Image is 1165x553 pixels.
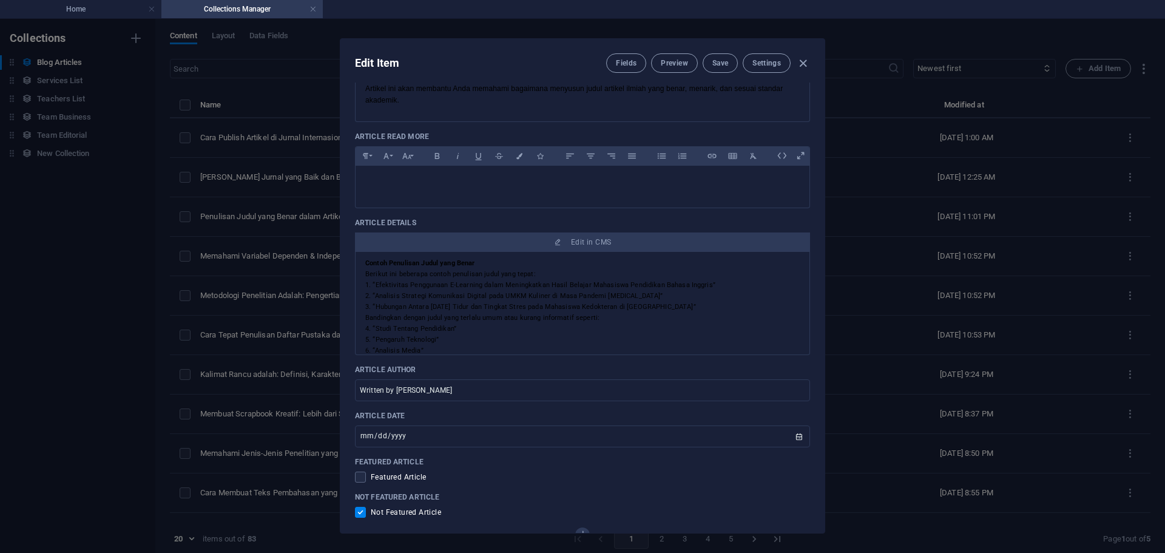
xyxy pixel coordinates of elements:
h4: Collections Manager [161,2,323,16]
button: Insert Link [702,148,721,164]
button: Clear Formatting [743,148,763,164]
button: Add Field [575,528,590,542]
strong: Contoh Penulisan Judul yang Benar [365,259,475,267]
button: Insert Table [723,148,742,164]
button: Italic (Ctrl+I) [448,148,467,164]
span: Settings [752,58,781,68]
span: Save [712,58,728,68]
i: Edit HTML [772,146,791,165]
button: Edit in CMS [355,232,810,252]
span: 2. “Analisis Strategi Komunikasi Digital pada UMKM Kuliner di Masa Pandemi [MEDICAL_DATA]” [365,292,663,300]
span: 3. “Hubungan Antara [DATE] Tidur dan Tingkat Stres pada Mahasiswa Kedokteran di [GEOGRAPHIC_DATA]” [365,303,696,311]
button: Underline (Ctrl+U) [468,148,488,164]
p: Featured Article [355,457,810,467]
span: 1. “Efektivitas Penggunaan E-Learning dalam Meningkatkan Hasil Belajar Mahasiswa Pendidikan Bahas... [365,281,715,289]
button: Settings [743,53,791,73]
p: Article Read More [355,132,810,141]
button: Align Center [581,148,600,164]
span: Preview [661,58,687,68]
span: 6. “Analisis Media” [365,347,424,355]
p: Article Date [355,411,810,421]
span: Not Featured Article [371,507,441,517]
button: Align Justify [622,148,641,164]
button: Save [703,53,738,73]
span: Bandingkan dengan judul yang terlalu umum atau kurang informatif seperti: [365,314,599,322]
p: Article Details [355,218,810,228]
button: Font Family [376,148,396,164]
span: Featured Article [371,472,426,482]
span: Edit in CMS [571,237,611,247]
p: Not Featured Article [355,492,810,502]
button: Preview [651,53,697,73]
button: Align Left [560,148,579,164]
button: Colors [510,148,529,164]
i: Open as overlay [791,146,810,165]
button: Strikethrough [489,148,508,164]
p: Article Author [355,365,810,375]
button: Paragraph Format [356,148,375,164]
span: 4. “Studi Tentang Pendidikan” [365,325,456,333]
button: Fields [606,53,646,73]
button: Font Size [397,148,416,164]
button: Icons [530,148,550,164]
span: Berikut ini beberapa contoh penulisan judul yang tepat: [365,270,536,278]
span: 5. “Pengaruh Teknologi” [365,336,439,344]
button: Ordered List [672,148,692,164]
h2: Edit Item [355,56,399,70]
span: Dalam dunia akademik, penulisan judul yang benar bukan hanya soal estetika atau gaya, tapi menyan... [365,49,794,104]
button: Unordered List [652,148,671,164]
span: Fields [616,58,637,68]
button: Bold (Ctrl+B) [427,148,447,164]
button: Align Right [601,148,621,164]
